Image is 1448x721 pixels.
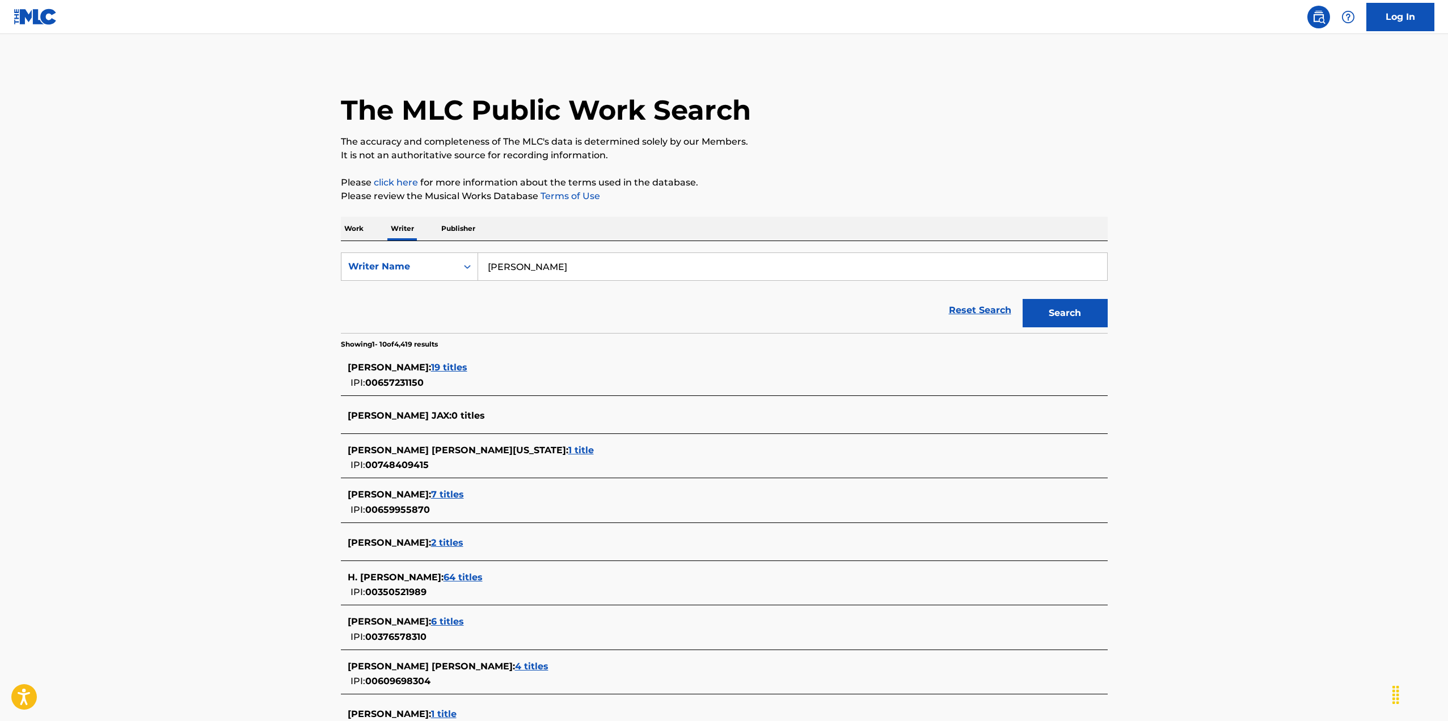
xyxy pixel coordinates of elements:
h1: The MLC Public Work Search [341,93,751,127]
div: Writer Name [348,260,450,273]
img: search [1312,10,1325,24]
span: [PERSON_NAME] : [348,362,431,373]
span: IPI: [351,631,365,642]
p: Showing 1 - 10 of 4,419 results [341,339,438,349]
span: 00748409415 [365,459,429,470]
span: [PERSON_NAME] : [348,616,431,627]
span: 7 titles [431,489,464,500]
a: Log In [1366,3,1434,31]
span: 00376578310 [365,631,427,642]
p: It is not an authoritative source for recording information. [341,149,1108,162]
span: IPI: [351,587,365,597]
span: [PERSON_NAME] [PERSON_NAME][US_STATE] : [348,445,568,456]
span: [PERSON_NAME] JAX : [348,410,451,421]
div: Drag [1387,678,1405,712]
span: [PERSON_NAME] : [348,489,431,500]
img: MLC Logo [14,9,57,25]
a: click here [374,177,418,188]
span: 00609698304 [365,676,430,686]
span: [PERSON_NAME] : [348,537,431,548]
span: 1 title [431,709,457,719]
iframe: Chat Widget [1391,667,1448,721]
div: Help [1337,6,1360,28]
span: H. [PERSON_NAME] : [348,572,444,583]
p: Please for more information about the terms used in the database. [341,176,1108,189]
a: Public Search [1307,6,1330,28]
span: IPI: [351,459,365,470]
span: 4 titles [515,661,548,672]
span: 00657231150 [365,377,424,388]
span: 00659955870 [365,504,430,515]
span: 1 title [568,445,594,456]
span: IPI: [351,676,365,686]
span: 0 titles [451,410,485,421]
p: Writer [387,217,417,241]
p: Please review the Musical Works Database [341,189,1108,203]
span: 19 titles [431,362,467,373]
span: 2 titles [431,537,463,548]
span: IPI: [351,377,365,388]
a: Reset Search [943,298,1017,323]
p: Publisher [438,217,479,241]
span: [PERSON_NAME] : [348,709,431,719]
p: Work [341,217,367,241]
span: 6 titles [431,616,464,627]
p: The accuracy and completeness of The MLC's data is determined solely by our Members. [341,135,1108,149]
span: [PERSON_NAME] [PERSON_NAME] : [348,661,515,672]
span: 00350521989 [365,587,427,597]
span: IPI: [351,504,365,515]
img: help [1341,10,1355,24]
form: Search Form [341,252,1108,333]
a: Terms of Use [538,191,600,201]
span: 64 titles [444,572,483,583]
button: Search [1023,299,1108,327]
